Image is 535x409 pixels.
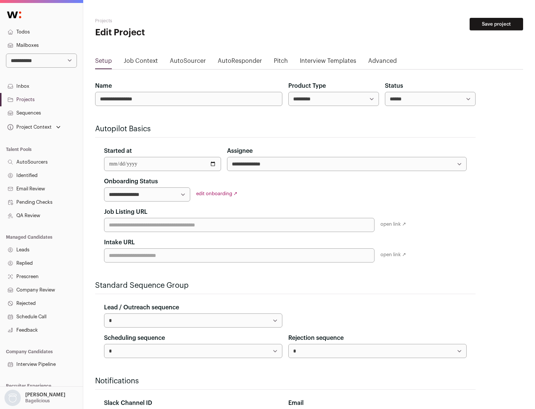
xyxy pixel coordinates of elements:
[470,18,523,30] button: Save project
[95,57,112,68] a: Setup
[104,334,165,342] label: Scheduling sequence
[300,57,356,68] a: Interview Templates
[288,334,344,342] label: Rejection sequence
[104,177,158,186] label: Onboarding Status
[218,57,262,68] a: AutoResponder
[104,146,132,155] label: Started at
[25,392,65,398] p: [PERSON_NAME]
[95,376,476,386] h2: Notifications
[104,399,152,408] label: Slack Channel ID
[170,57,206,68] a: AutoSourcer
[385,81,403,90] label: Status
[3,7,25,22] img: Wellfound
[95,18,238,24] h2: Projects
[368,57,397,68] a: Advanced
[124,57,158,68] a: Job Context
[95,81,112,90] label: Name
[274,57,288,68] a: Pitch
[25,398,50,404] p: Bagelicious
[95,124,476,134] h2: Autopilot Basics
[4,390,21,406] img: nopic.png
[6,122,62,132] button: Open dropdown
[196,191,237,196] a: edit onboarding ↗
[104,303,179,312] label: Lead / Outreach sequence
[6,124,52,130] div: Project Context
[104,238,135,247] label: Intake URL
[95,280,476,291] h2: Standard Sequence Group
[288,81,326,90] label: Product Type
[227,146,253,155] label: Assignee
[288,399,467,408] div: Email
[3,390,67,406] button: Open dropdown
[104,207,147,216] label: Job Listing URL
[95,27,238,39] h1: Edit Project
